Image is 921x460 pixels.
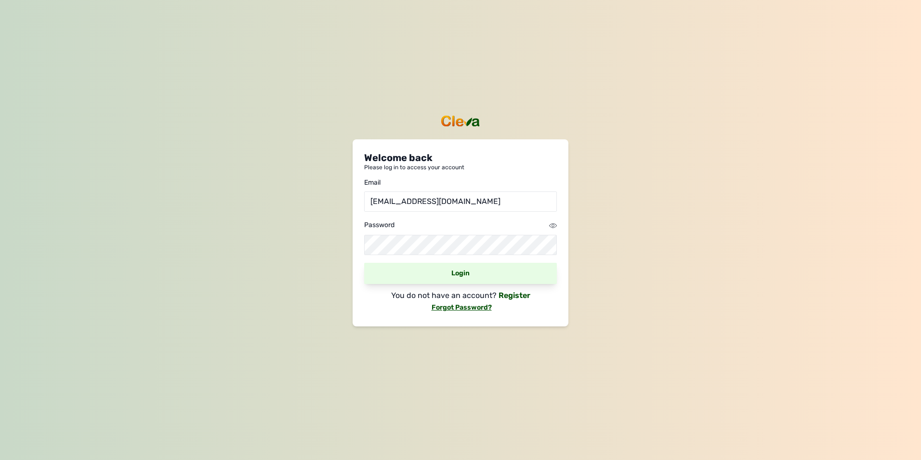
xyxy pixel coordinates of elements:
[391,290,497,301] p: You do not have an account?
[364,263,557,284] div: Login
[364,178,557,188] div: Email
[364,151,557,164] p: Welcome back
[364,220,395,230] div: Password
[364,164,557,170] p: Please log in to access your account
[430,303,492,311] a: Forgot Password?
[497,291,530,300] a: Register
[439,114,482,128] img: cleva_logo.png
